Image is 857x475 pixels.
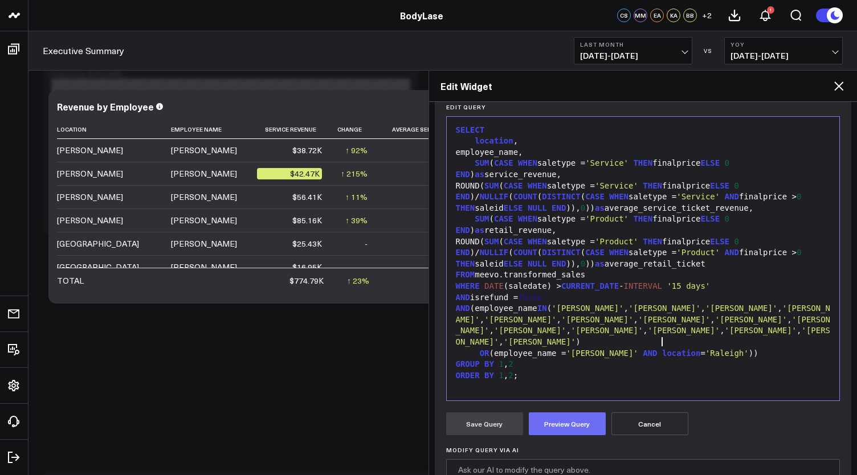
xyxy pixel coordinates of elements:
div: [PERSON_NAME] [171,168,237,179]
span: COUNT [513,192,537,201]
span: 'Product' [595,237,638,246]
span: 0 [734,237,738,246]
th: Change [332,120,378,139]
div: ( saletype = finalprice ) retail_revenue, [452,214,834,236]
th: Employee Name [171,120,257,139]
b: Last Month [580,41,686,48]
div: (employee_name ( , , , , , , , , , , , , , , ) [452,303,834,347]
span: false [518,293,542,302]
span: '[PERSON_NAME]' [456,304,831,324]
span: '[PERSON_NAME]' [715,315,787,324]
label: Modify Query via AI [446,447,840,453]
span: ELSE [710,181,729,190]
span: 'Raleigh' [705,349,749,358]
div: KA [667,9,680,22]
span: 'Service' [595,181,638,190]
span: as [595,203,605,212]
span: END [552,259,566,268]
span: DISTINCT [542,192,580,201]
span: FROM [456,270,475,279]
div: Previous: $767.99K [51,69,410,79]
span: [DATE] - [DATE] [580,51,686,60]
span: WHEN [518,214,537,223]
span: 'Product' [585,214,629,223]
div: ROUND( ( saletype = finalprice )/ ( ( ( saletype = finalprice > saleid )), )) average_service_tic... [452,181,834,214]
span: THEN [643,181,662,190]
span: 0 [725,214,729,223]
span: SUM [484,237,499,246]
span: WHEN [528,181,547,190]
div: $42.47K [257,168,323,179]
div: [PERSON_NAME] [171,261,237,273]
span: '[PERSON_NAME]' [561,315,633,324]
div: Revenue by Employee [57,100,154,113]
span: DATE [484,281,504,290]
span: '[PERSON_NAME]' [725,326,797,335]
div: [PERSON_NAME] [171,238,237,249]
span: 0 [797,248,801,257]
span: BY [484,371,494,380]
div: ↑ 23% [347,275,369,286]
span: NULLIF [480,248,509,257]
th: Service Revenue [257,120,333,139]
div: $56.41K [292,191,322,203]
span: 'Service' [585,158,629,167]
span: 'Product' [676,248,720,257]
div: meevo.transformed_sales [452,269,834,281]
span: CASE [585,248,605,257]
span: NULLIF [480,192,509,201]
a: Executive Summary [43,44,124,57]
span: SELECT [456,125,485,134]
span: WHEN [609,192,629,201]
span: WHEN [609,248,629,257]
span: ELSE [700,214,720,223]
span: ORDER [456,371,480,380]
span: 0 [734,181,738,190]
button: YoY[DATE]-[DATE] [724,37,843,64]
span: THEN [633,158,652,167]
span: END [456,192,470,201]
span: END [456,170,470,179]
span: NULL [528,203,547,212]
span: BY [484,359,494,368]
span: DISTINCT [542,248,580,257]
span: location [662,349,700,358]
th: Average Service Ticket Revenue [378,120,508,139]
span: WHERE [456,281,480,290]
span: COUNT [513,248,537,257]
div: , ; [452,370,834,382]
span: as [595,259,605,268]
div: (saledate) > - [452,281,834,292]
div: - [365,261,368,273]
div: VS [698,47,719,54]
div: [PERSON_NAME] [57,168,123,179]
button: Cancel [611,412,688,435]
span: CASE [494,214,513,223]
div: [GEOGRAPHIC_DATA] [57,238,139,249]
div: isrefund = [452,292,834,304]
span: OR [480,349,489,358]
span: WHEN [518,158,537,167]
span: END [456,248,470,257]
div: [PERSON_NAME] [57,145,123,156]
div: TOTAL [57,275,84,286]
span: NULL [528,259,547,268]
span: WHEN [528,237,547,246]
span: ELSE [700,158,720,167]
div: BB [683,9,697,22]
div: ↑ 215% [341,168,368,179]
span: ELSE [504,203,523,212]
button: Save Query [446,412,523,435]
span: CASE [585,192,605,201]
span: SUM [484,181,499,190]
span: [DATE] - [DATE] [731,51,836,60]
span: '[PERSON_NAME]' [566,349,638,358]
div: $774.79K [289,275,324,286]
span: THEN [633,214,652,223]
b: YoY [731,41,836,48]
span: '[PERSON_NAME]' [494,326,566,335]
div: CS [617,9,631,22]
a: BodyLase [400,9,443,22]
div: (employee_name = = )) [452,348,834,359]
span: '15 days' [667,281,710,290]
